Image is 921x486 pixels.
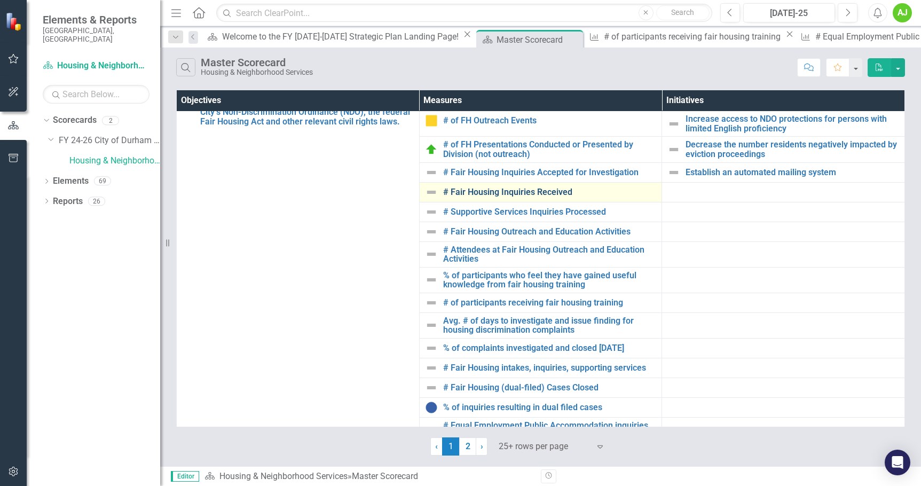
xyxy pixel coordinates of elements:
button: AJ [893,3,912,22]
img: Not Defined [425,362,438,374]
a: Housing & Neighborhood Services [43,60,149,72]
img: Not Defined [425,225,438,238]
td: Double-Click to Edit Right Click for Context Menu [419,111,662,137]
a: % of complaints investigated and closed [DATE] [443,343,657,353]
a: # Attendees at Fair Housing Outreach and Education Activities [443,245,657,264]
a: % of inquiries resulting in dual filed cases [443,403,657,412]
td: Double-Click to Edit Right Click for Context Menu [419,358,662,378]
div: Master Scorecard [201,57,313,68]
a: Housing & Neighborhood Services [219,471,348,481]
td: Double-Click to Edit Right Click for Context Menu [419,182,662,202]
a: FY 24-26 City of Durham Strategic Plan [59,135,160,147]
a: # Fair Housing Outreach and Education Activities [443,227,657,237]
div: 26 [88,197,105,206]
a: Establish an automated mailing system [686,168,899,177]
td: Double-Click to Edit Right Click for Context Menu [419,202,662,222]
td: Double-Click to Edit Right Click for Context Menu [419,137,662,162]
span: 1 [442,437,459,456]
img: On Target [425,143,438,156]
div: Welcome to the FY [DATE]-[DATE] Strategic Plan Landing Page! [222,30,461,43]
img: Not Defined [425,381,438,394]
div: Housing & Neighborhood Services [201,68,313,76]
div: Master Scorecard [352,471,418,481]
img: Not Defined [425,342,438,355]
a: Decrease the number residents negatively impacted by eviction proceedings [686,140,899,159]
button: [DATE]-25 [743,3,836,22]
td: Double-Click to Edit Right Click for Context Menu [419,241,662,267]
td: Double-Click to Edit Right Click for Context Menu [662,111,905,137]
img: Not Defined [425,296,438,309]
div: Master Scorecard [497,33,580,46]
td: Double-Click to Edit Right Click for Context Menu [662,137,905,162]
div: Open Intercom Messenger [885,450,910,475]
div: 69 [94,177,111,186]
span: Elements & Reports [43,13,149,26]
td: Double-Click to Edit Right Click for Context Menu [419,418,662,443]
img: Not Defined [425,424,438,437]
a: # Fair Housing (dual-filed) Cases Closed [443,383,657,393]
a: # of FH Outreach Events [443,116,657,126]
td: Double-Click to Edit Right Click for Context Menu [419,339,662,358]
img: ClearPoint Strategy [5,12,24,30]
a: # of participants receiving fair housing training [585,30,783,43]
small: [GEOGRAPHIC_DATA], [GEOGRAPHIC_DATA] [43,26,149,44]
input: Search ClearPoint... [216,4,712,22]
td: Double-Click to Edit Right Click for Context Menu [419,398,662,418]
img: Not Defined [667,117,680,130]
td: Double-Click to Edit Right Click for Context Menu [419,162,662,182]
img: Not Defined [667,143,680,156]
div: 2 [102,116,119,125]
a: Increase access to NDO protections for persons with limited English proficiency [686,114,899,133]
img: Not Defined [425,273,438,286]
a: Avg. # of days to investigate and issue finding for housing discrimination complaints [443,316,657,335]
a: 2 [459,437,476,456]
span: › [481,441,483,451]
a: # Fair Housing Inquiries Accepted for Investigation [443,168,657,177]
img: Target Pending [425,401,438,414]
img: Not Defined [425,166,438,179]
a: % of participants who feel they have gained useful knowledge from fair housing training [443,271,657,289]
div: » [204,471,533,483]
a: Housing & Neighborhood Services [69,155,160,167]
img: Not Defined [425,319,438,332]
a: # of participants receiving fair housing training [443,298,657,308]
td: Double-Click to Edit Right Click for Context Menu [419,222,662,241]
a: # of FH Presentations Conducted or Presented by Division (not outreach) [443,140,657,159]
input: Search Below... [43,85,149,104]
button: Search [656,5,710,20]
td: Double-Click to Edit Right Click for Context Menu [419,267,662,293]
td: Double-Click to Edit Right Click for Context Menu [419,378,662,398]
img: Close to Target [425,114,438,127]
a: Welcome to the FY [DATE]-[DATE] Strategic Plan Landing Page! [203,30,461,43]
div: # of participants receiving fair housing training [604,30,783,43]
img: Not Defined [425,186,438,199]
td: Double-Click to Edit Right Click for Context Menu [419,293,662,312]
a: Scorecards [53,114,97,127]
span: Search [671,8,694,17]
a: To end unlawful discrimination in housing, employment and places of public accommodation by enfor... [200,89,414,126]
img: Not Defined [425,206,438,218]
div: [DATE]-25 [747,7,832,20]
a: Reports [53,195,83,208]
a: # Fair Housing intakes, inquiries, supporting services [443,363,657,373]
a: Elements [53,175,89,187]
a: # Equal Employment Public Accommodation inquiries received [443,421,657,440]
span: Editor [171,471,199,482]
img: Not Defined [425,248,438,261]
span: ‹ [435,441,438,451]
td: Double-Click to Edit Right Click for Context Menu [419,312,662,338]
td: Double-Click to Edit Right Click for Context Menu [662,162,905,182]
img: Not Defined [667,166,680,179]
a: # Fair Housing Inquiries Received [443,187,657,197]
a: # Supportive Services Inquiries Processed [443,207,657,217]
